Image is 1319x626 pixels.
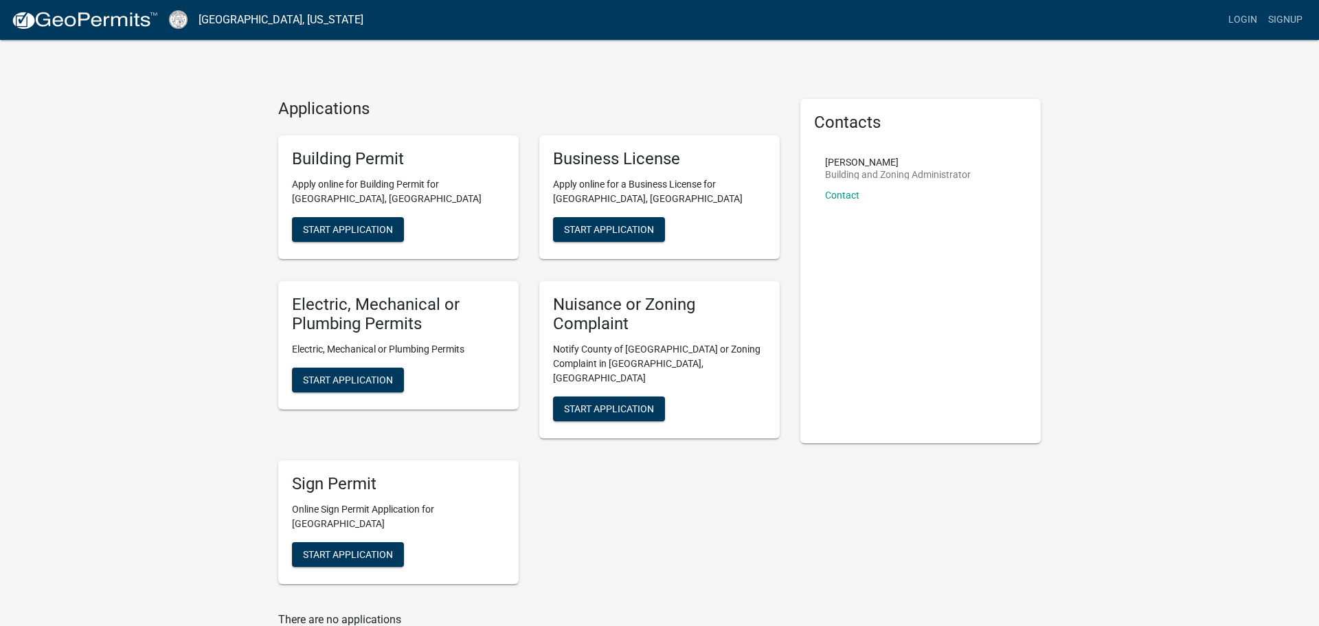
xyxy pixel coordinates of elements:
[292,368,404,392] button: Start Application
[292,342,505,357] p: Electric, Mechanical or Plumbing Permits
[169,10,188,29] img: Cook County, Georgia
[553,396,665,421] button: Start Application
[553,149,766,169] h5: Business License
[825,157,971,167] p: [PERSON_NAME]
[814,113,1027,133] h5: Contacts
[292,474,505,494] h5: Sign Permit
[278,99,780,119] h4: Applications
[292,502,505,531] p: Online Sign Permit Application for [GEOGRAPHIC_DATA]
[292,177,505,206] p: Apply online for Building Permit for [GEOGRAPHIC_DATA], [GEOGRAPHIC_DATA]
[553,342,766,385] p: Notify County of [GEOGRAPHIC_DATA] or Zoning Complaint in [GEOGRAPHIC_DATA], [GEOGRAPHIC_DATA]
[199,8,363,32] a: [GEOGRAPHIC_DATA], [US_STATE]
[278,99,780,595] wm-workflow-list-section: Applications
[303,223,393,234] span: Start Application
[564,403,654,414] span: Start Application
[292,149,505,169] h5: Building Permit
[292,295,505,335] h5: Electric, Mechanical or Plumbing Permits
[1263,7,1308,33] a: Signup
[292,217,404,242] button: Start Application
[564,223,654,234] span: Start Application
[1223,7,1263,33] a: Login
[553,217,665,242] button: Start Application
[553,177,766,206] p: Apply online for a Business License for [GEOGRAPHIC_DATA], [GEOGRAPHIC_DATA]
[303,548,393,559] span: Start Application
[825,170,971,179] p: Building and Zoning Administrator
[292,542,404,567] button: Start Application
[825,190,859,201] a: Contact
[553,295,766,335] h5: Nuisance or Zoning Complaint
[303,375,393,385] span: Start Application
